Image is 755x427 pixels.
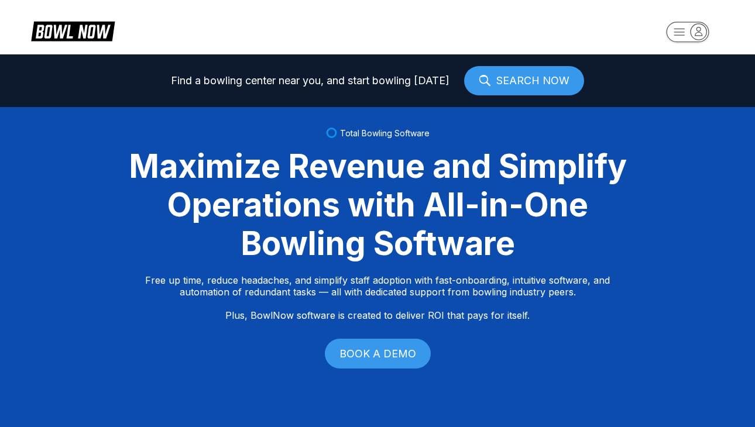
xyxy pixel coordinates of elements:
[114,147,641,263] div: Maximize Revenue and Simplify Operations with All-in-One Bowling Software
[325,339,431,369] a: BOOK A DEMO
[340,128,430,138] span: Total Bowling Software
[145,274,610,321] p: Free up time, reduce headaches, and simplify staff adoption with fast-onboarding, intuitive softw...
[464,66,584,95] a: SEARCH NOW
[171,75,449,87] span: Find a bowling center near you, and start bowling [DATE]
